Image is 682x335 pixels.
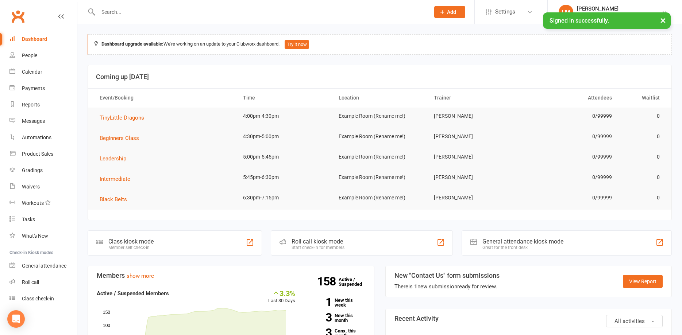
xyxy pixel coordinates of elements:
button: × [656,12,670,28]
a: Dashboard [9,31,77,47]
div: Tasks [22,217,35,222]
th: Waitlist [619,89,666,107]
div: General attendance [22,263,66,269]
th: Time [236,89,332,107]
td: 0 [619,169,666,186]
button: Black Belts [100,195,132,204]
div: Dashboard [22,36,47,42]
td: 0/99999 [523,128,619,145]
div: Roll call [22,279,39,285]
td: 0 [619,128,666,145]
a: show more [127,273,154,279]
a: Gradings [9,162,77,179]
a: Tasks [9,211,77,228]
span: Add [447,9,456,15]
div: LM [559,5,573,19]
div: Waivers [22,184,40,190]
a: 3New this month [306,313,365,323]
h3: Members [97,272,365,279]
div: We're working on an update to your Clubworx dashboard. [88,34,672,55]
div: Workouts [22,200,44,206]
td: Example Room (Rename me!) [332,169,428,186]
strong: 1 [306,297,332,308]
td: 0/99999 [523,148,619,165]
a: 1New this week [306,298,365,307]
a: Automations [9,129,77,146]
a: View Report [623,275,663,288]
td: [PERSON_NAME] [427,189,523,206]
td: Example Room (Rename me!) [332,108,428,125]
div: Class kiosk mode [108,238,154,245]
td: Example Room (Rename me!) [332,148,428,165]
div: Gradings [22,167,43,173]
td: 5:45pm-6:30pm [236,169,332,186]
a: Waivers [9,179,77,195]
td: 4:30pm-5:00pm [236,128,332,145]
span: Leadership [100,155,126,162]
div: There is new submission ready for review. [394,282,500,291]
div: Member self check-in [108,245,154,250]
a: Messages [9,113,77,129]
div: Reports [22,102,40,108]
strong: 1 [414,283,417,290]
a: General attendance kiosk mode [9,258,77,274]
td: 0 [619,148,666,165]
strong: 158 [317,276,339,287]
span: Beginners Class [100,135,139,141]
div: Last 30 Days [268,289,295,305]
td: 5:00pm-5:45pm [236,148,332,165]
td: 0/99999 [523,169,619,186]
a: Roll call [9,274,77,291]
td: 6:30pm-7:15pm [236,189,332,206]
button: Beginners Class [100,134,144,143]
strong: Dashboard upgrade available: [101,41,163,47]
td: 0 [619,189,666,206]
div: Automations [22,135,51,140]
h3: New "Contact Us" form submissions [394,272,500,279]
td: 0 [619,108,666,125]
a: Workouts [9,195,77,211]
a: Payments [9,80,77,97]
input: Search... [96,7,425,17]
span: Black Belts [100,196,127,203]
div: Roll call kiosk mode [292,238,344,245]
td: Example Room (Rename me!) [332,128,428,145]
span: Settings [495,4,515,20]
div: Payments [22,85,45,91]
div: Product Sales [22,151,53,157]
th: Location [332,89,428,107]
div: 3.3% [268,289,295,297]
button: All activities [606,315,663,327]
div: Calendar [22,69,42,75]
div: What's New [22,233,48,239]
button: Add [434,6,465,18]
span: All activities [614,318,645,324]
a: Clubworx [9,7,27,26]
td: 0/99999 [523,108,619,125]
a: 158Active / Suspended [339,272,371,292]
div: Great for the front desk [482,245,563,250]
strong: 3 [306,312,332,323]
a: What's New [9,228,77,244]
td: Example Room (Rename me!) [332,189,428,206]
a: Class kiosk mode [9,291,77,307]
td: [PERSON_NAME] [427,108,523,125]
td: 4:00pm-4:30pm [236,108,332,125]
strong: Active / Suspended Members [97,290,169,297]
span: Signed in successfully. [550,17,609,24]
a: Reports [9,97,77,113]
a: People [9,47,77,64]
span: TinyLittle Dragons [100,114,144,121]
div: Open Intercom Messenger [7,310,25,328]
h3: Recent Activity [394,315,663,322]
button: TinyLittle Dragons [100,113,149,122]
span: Intermediate [100,176,130,182]
button: Try it now [285,40,309,49]
div: People [22,52,37,58]
td: [PERSON_NAME] [427,128,523,145]
button: Leadership [100,154,131,163]
div: General attendance kiosk mode [482,238,563,245]
div: Messages [22,118,45,124]
div: Class check-in [22,296,54,301]
a: Calendar [9,64,77,80]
